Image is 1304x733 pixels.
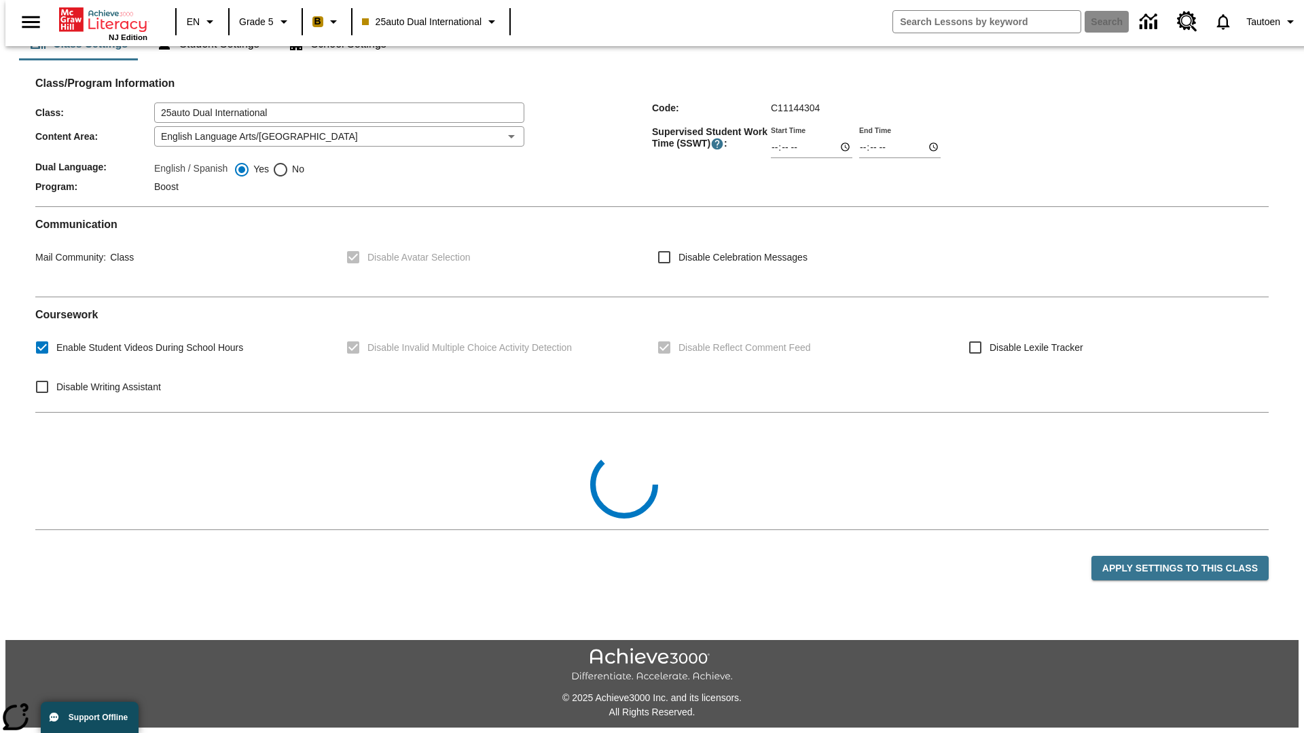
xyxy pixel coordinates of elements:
[187,15,200,29] span: EN
[35,424,1269,519] div: Class Collections
[571,648,733,683] img: Achieve3000 Differentiate Accelerate Achieve
[678,341,811,355] span: Disable Reflect Comment Feed
[990,341,1083,355] span: Disable Lexile Tracker
[250,162,269,176] span: Yes
[181,10,224,34] button: Language: EN, Select a language
[35,252,106,263] span: Mail Community :
[154,181,179,192] span: Boost
[771,125,805,135] label: Start Time
[710,137,724,151] button: Supervised Student Work Time is the timeframe when students can take LevelSet and when lessons ar...
[1241,10,1304,34] button: Profile/Settings
[652,126,771,151] span: Supervised Student Work Time (SSWT) :
[307,10,347,34] button: Boost Class color is peach. Change class color
[35,77,1269,90] h2: Class/Program Information
[5,691,1299,705] p: © 2025 Achieve3000 Inc. and its licensors.
[367,250,471,265] span: Disable Avatar Selection
[362,15,482,29] span: 25auto Dual International
[41,702,139,733] button: Support Offline
[109,33,147,41] span: NJ Edition
[234,10,297,34] button: Grade: Grade 5, Select a grade
[59,6,147,33] a: Home
[35,218,1269,231] h2: Communication
[367,341,572,355] span: Disable Invalid Multiple Choice Activity Detection
[239,15,274,29] span: Grade 5
[56,380,161,394] span: Disable Writing Assistant
[1246,15,1280,29] span: Tautoen
[35,131,154,142] span: Content Area :
[35,308,1269,401] div: Coursework
[314,13,321,30] span: B
[1169,3,1206,40] a: Resource Center, Will open in new tab
[35,308,1269,321] h2: Course work
[69,713,128,722] span: Support Offline
[893,11,1081,33] input: search field
[5,705,1299,719] p: All Rights Reserved.
[154,126,524,147] div: English Language Arts/[GEOGRAPHIC_DATA]
[859,125,891,135] label: End Time
[1131,3,1169,41] a: Data Center
[35,162,154,172] span: Dual Language :
[154,102,524,123] input: Class
[35,181,154,192] span: Program :
[1091,556,1269,581] button: Apply Settings to this Class
[652,102,771,113] span: Code :
[289,162,304,176] span: No
[35,90,1269,195] div: Class/Program Information
[56,341,243,355] span: Enable Student Videos During School Hours
[106,252,134,263] span: Class
[35,218,1269,286] div: Communication
[1206,4,1241,39] a: Notifications
[357,10,505,34] button: Class: 25auto Dual International, Select your class
[59,5,147,41] div: Home
[678,250,808,265] span: Disable Celebration Messages
[35,107,154,118] span: Class :
[771,102,820,113] span: C11144304
[154,162,228,178] label: English / Spanish
[11,2,51,42] button: Open side menu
